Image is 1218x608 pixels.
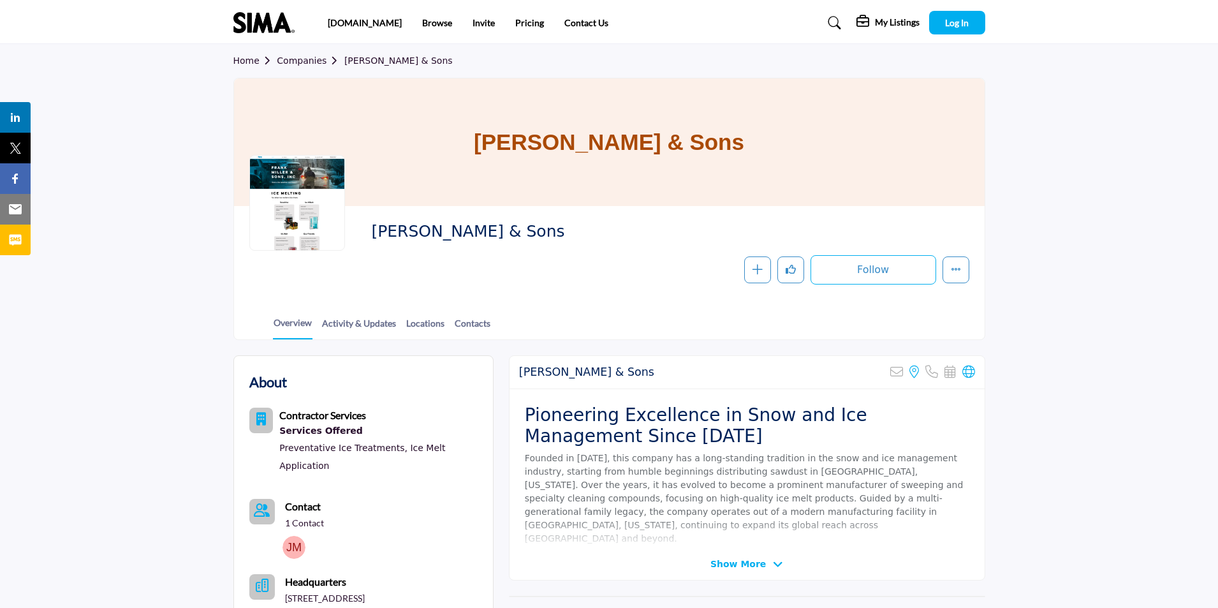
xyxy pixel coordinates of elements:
a: Companies [277,56,344,66]
a: Contacts [454,316,491,339]
b: Contractor Services [279,409,366,421]
a: Contact Us [564,17,608,28]
img: James M. [282,536,305,559]
div: Services Offered refers to the specific products, assistance, or expertise a business provides to... [279,423,478,440]
img: site Logo [233,12,301,33]
a: [DOMAIN_NAME] [328,17,402,28]
a: Pricing [515,17,544,28]
span: Frank Miller & Sons [371,221,659,242]
h2: Frank Miller & Sons [519,366,654,379]
a: Search [816,13,849,33]
a: 1 Contact [285,517,324,530]
button: Category Icon [249,408,274,433]
a: Locations [406,316,445,339]
a: Services Offered [279,423,478,440]
button: Contact-Employee Icon [249,499,275,524]
p: [STREET_ADDRESS] [285,592,365,605]
button: Headquarter icon [249,574,275,600]
a: Link of redirect to contact page [249,499,275,524]
span: Log In [945,17,969,28]
button: More details [943,256,969,283]
a: Browse [422,17,452,28]
h5: My Listings [875,17,920,28]
button: Like [777,256,804,283]
a: Activity & Updates [321,316,397,339]
a: Home [233,56,277,66]
h2: About [249,371,287,392]
button: Log In [929,11,985,34]
h2: Pioneering Excellence in Snow and Ice Management Since [DATE] [525,404,969,447]
b: Contact [285,500,321,512]
a: [PERSON_NAME] & Sons [344,56,453,66]
button: Follow [811,255,936,285]
div: My Listings [856,15,920,31]
b: Headquarters [285,574,346,589]
a: Invite [473,17,495,28]
a: Preventative Ice Treatments, [279,443,407,453]
a: Contact [285,499,321,514]
a: Overview [273,316,312,339]
span: Show More [710,558,766,571]
a: Contractor Services [279,411,366,421]
h1: [PERSON_NAME] & Sons [474,78,744,206]
p: Founded in [DATE], this company has a long-standing tradition in the snow and ice management indu... [525,452,969,545]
